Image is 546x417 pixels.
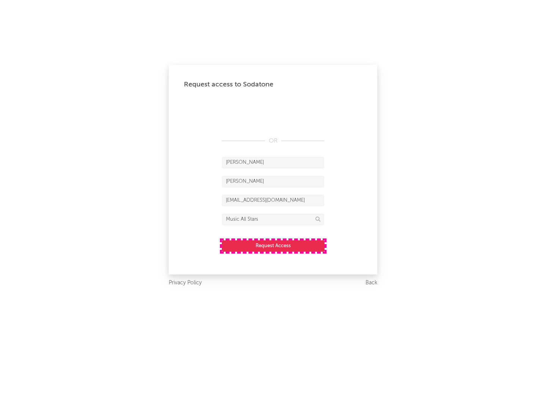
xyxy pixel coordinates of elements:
input: First Name [222,157,324,168]
input: Last Name [222,176,324,187]
input: Division [222,214,324,225]
button: Request Access [222,240,325,252]
input: Email [222,195,324,206]
div: OR [222,136,324,146]
a: Back [366,278,377,288]
div: Request access to Sodatone [184,80,362,89]
a: Privacy Policy [169,278,202,288]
